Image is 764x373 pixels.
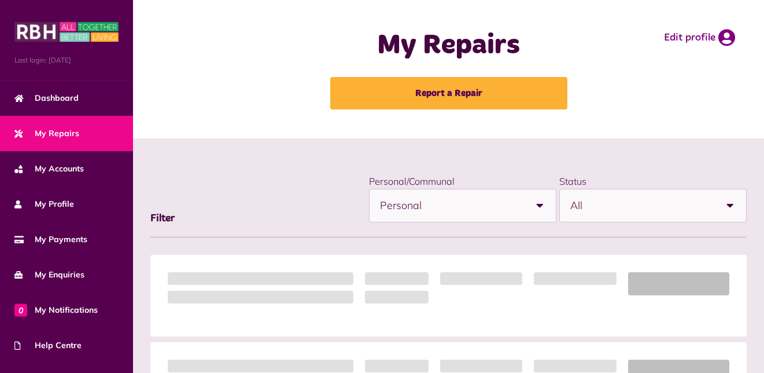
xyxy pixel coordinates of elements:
img: MyRBH [14,20,119,43]
span: My Payments [14,233,87,246]
span: My Enquiries [14,269,84,281]
span: My Repairs [14,127,79,140]
span: My Notifications [14,304,98,316]
span: My Accounts [14,163,84,175]
h1: My Repairs [302,29,595,63]
span: Dashboard [14,92,79,104]
span: 0 [14,303,27,316]
a: Report a Repair [330,77,567,109]
span: My Profile [14,198,74,210]
span: Help Centre [14,339,82,352]
span: Last login: [DATE] [14,55,119,65]
a: Edit profile [664,29,735,46]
